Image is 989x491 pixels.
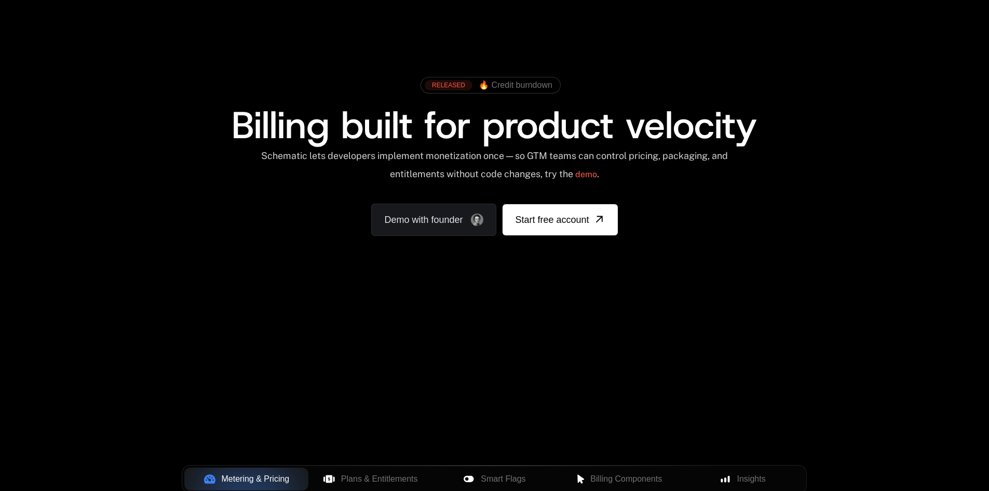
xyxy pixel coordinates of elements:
span: Insights [737,473,766,485]
div: RELEASED [425,80,472,90]
div: Schematic lets developers implement monetization once — so GTM teams can control pricing, packagi... [260,150,729,187]
span: Metering & Pricing [222,473,290,485]
span: Billing built for product velocity [232,100,757,150]
span: Start free account [515,213,589,227]
a: Demo with founder, ,[object Object] [371,204,496,236]
button: Smart Flags [432,468,557,490]
a: [object Object] [503,204,617,235]
img: Founder [471,214,483,226]
span: Plans & Entitlements [341,473,418,485]
span: Smart Flags [481,473,525,485]
button: Insights [681,468,805,490]
button: Billing Components [557,468,681,490]
span: Billing Components [590,473,662,485]
button: Plans & Entitlements [308,468,432,490]
a: demo [575,162,597,187]
span: 🔥 Credit burndown [479,81,552,90]
button: Metering & Pricing [184,468,308,490]
a: [object Object],[object Object] [425,80,552,90]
